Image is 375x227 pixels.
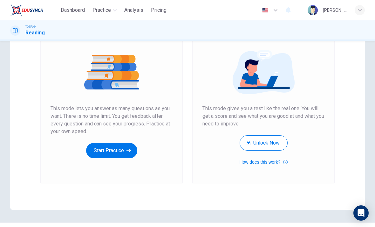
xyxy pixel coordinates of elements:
span: TOEFL® [25,25,36,29]
span: This mode lets you answer as many questions as you want. There is no time limit. You get feedback... [51,105,173,135]
button: How does this work? [239,158,287,166]
button: Unlock Now [240,135,288,151]
img: Profile picture [308,5,318,15]
img: en [261,8,269,13]
span: Practice [92,6,111,14]
span: Analysis [124,6,143,14]
button: Pricing [148,4,169,16]
span: This mode gives you a test like the real one. You will get a score and see what you are good at a... [202,105,324,128]
a: EduSynch logo [10,4,58,17]
span: Dashboard [61,6,85,14]
button: Dashboard [58,4,87,16]
span: Pricing [151,6,167,14]
img: EduSynch logo [10,4,44,17]
button: Practice [90,4,119,16]
button: Start Practice [86,143,137,158]
div: Open Intercom Messenger [353,205,369,221]
button: Analysis [122,4,146,16]
h1: Reading [25,29,45,37]
div: [PERSON_NAME] [323,6,347,14]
